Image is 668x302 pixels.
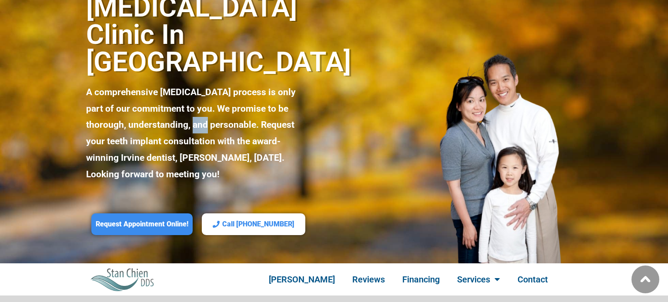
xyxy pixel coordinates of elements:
span: Call [PHONE_NUMBER] [222,220,294,229]
a: Services [448,269,509,289]
a: Call [PHONE_NUMBER] [202,213,305,236]
a: [PERSON_NAME] [260,269,344,289]
p: A comprehensive [MEDICAL_DATA] process is only part of our commitment to you. We promise to be th... [86,84,309,183]
a: Reviews [344,269,394,289]
img: Stan Chien DDS Best Irvine Dentist Logo [90,268,155,291]
a: Financing [394,269,448,289]
a: Request Appointment Online! [91,213,193,236]
span: Request Appointment Online! [96,220,188,229]
nav: Menu [239,269,578,289]
a: Contact [509,269,557,289]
